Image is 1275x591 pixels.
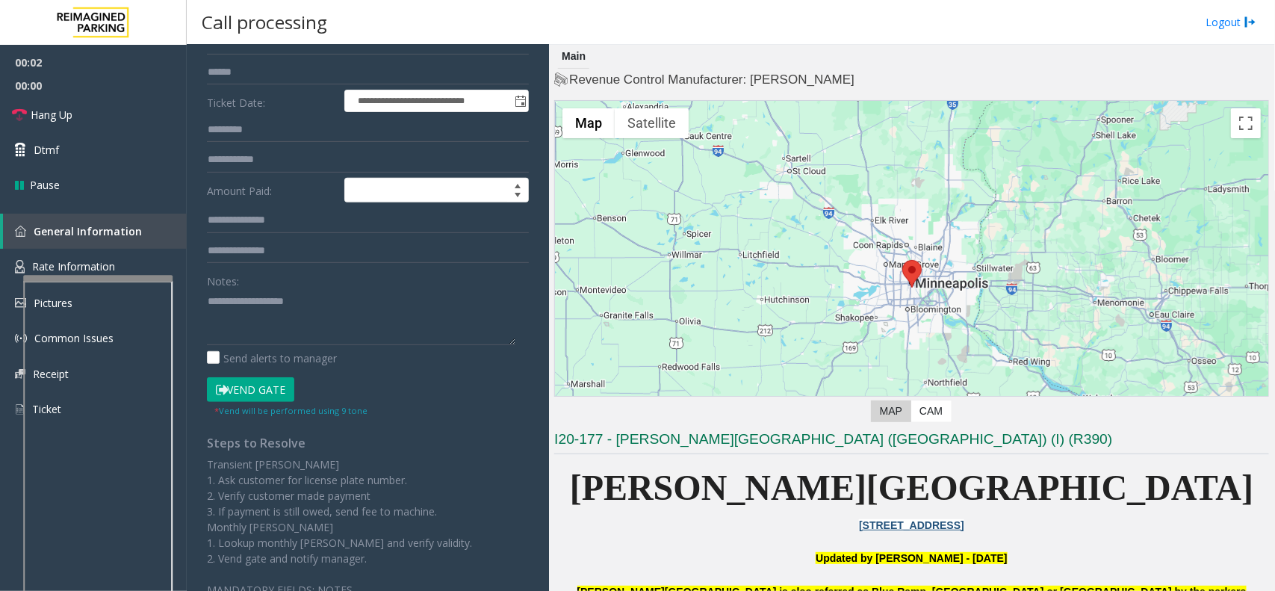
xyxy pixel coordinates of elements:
span: Hang Up [31,107,72,123]
h3: Call processing [194,4,335,40]
img: 'icon' [15,369,25,379]
a: [STREET_ADDRESS] [859,519,964,531]
span: Toggle popup [512,90,528,111]
span: Pause [30,177,60,193]
h4: Steps to Resolve [207,436,529,451]
img: 'icon' [15,332,27,344]
span: General Information [34,224,142,238]
img: 'icon' [15,260,25,273]
label: Ticket Date: [203,90,341,112]
span: Rate Information [32,259,115,273]
span: Decrease value [507,191,528,202]
img: 'icon' [15,298,26,308]
label: Send alerts to manager [207,350,337,366]
div: Main [558,45,589,69]
small: Vend will be performed using 9 tone [214,405,367,416]
label: Notes: [207,268,239,289]
span: Increase value [507,179,528,191]
label: CAM [911,400,952,422]
label: Map [871,400,911,422]
img: 'icon' [15,403,25,416]
button: Show satellite imagery [615,108,689,138]
button: Vend Gate [207,377,294,403]
p: Transient [PERSON_NAME] 1. Ask customer for license plate number. 2. Verify customer made payment... [207,457,529,566]
a: Logout [1206,14,1256,30]
h4: Revenue Control Manufacturer: [PERSON_NAME] [554,71,1269,89]
span: Dtmf [34,142,59,158]
img: logout [1244,14,1256,30]
div: 800 East 28th Street, Minneapolis, MN [902,260,922,288]
span: [PERSON_NAME][GEOGRAPHIC_DATA] [570,468,1254,507]
label: Amount Paid: [203,178,341,203]
button: Toggle fullscreen view [1231,108,1261,138]
button: Show street map [562,108,615,138]
h3: I20-177 - [PERSON_NAME][GEOGRAPHIC_DATA] ([GEOGRAPHIC_DATA]) (I) (R390) [554,430,1269,454]
a: General Information [3,214,187,249]
img: 'icon' [15,226,26,237]
font: Updated by [PERSON_NAME] - [DATE] [816,552,1007,564]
